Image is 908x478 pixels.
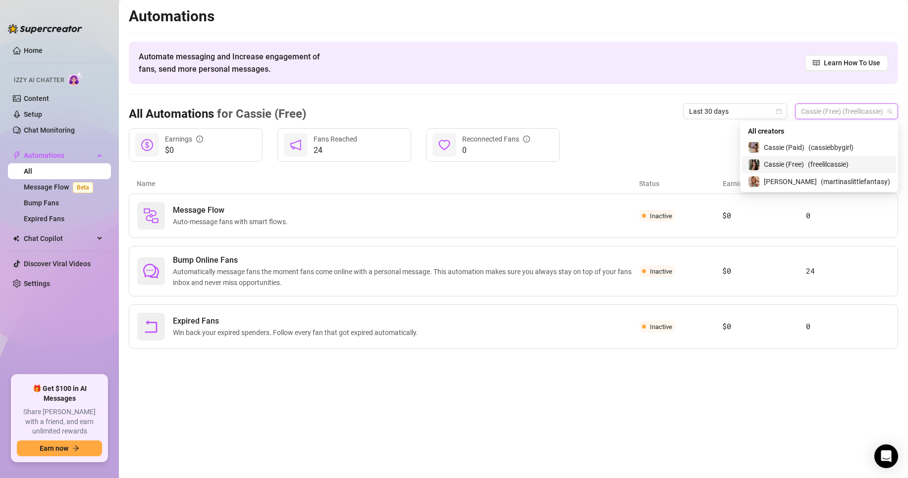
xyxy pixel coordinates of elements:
span: thunderbolt [13,151,21,159]
article: Earnings [723,178,806,189]
span: info-circle [196,136,203,143]
a: All [24,167,32,175]
div: Reconnected Fans [462,134,530,144]
article: 0 [806,210,890,222]
span: notification [290,139,302,151]
article: $0 [722,210,806,222]
h3: All Automations [129,106,306,122]
article: Status [639,178,723,189]
span: ( cassiebbygirl ) [808,142,854,153]
span: Message Flow [173,204,292,216]
div: Earnings [165,134,203,144]
img: Cassie (Paid) [748,142,759,153]
span: Cassie (Free) [764,159,804,170]
span: Automations [24,147,94,163]
article: $0 [722,265,806,277]
a: Discover Viral Videos [24,260,91,268]
span: heart [438,139,450,151]
span: rollback [143,319,159,335]
img: Chat Copilot [13,235,19,242]
span: read [813,59,820,66]
a: Learn How To Use [805,55,888,71]
span: Inactive [650,268,672,275]
span: Bump Online Fans [173,254,639,266]
span: Inactive [650,212,672,220]
span: Expired Fans [173,315,422,327]
article: 0 [806,321,890,333]
span: Inactive [650,323,672,331]
span: comment [143,263,159,279]
a: Setup [24,110,42,118]
img: Cassie (Free) [748,159,759,170]
span: [PERSON_NAME] [764,176,817,187]
a: Bump Fans [24,199,59,207]
h2: Automations [129,7,898,26]
span: Learn How To Use [824,57,880,68]
span: Chat Copilot [24,231,94,246]
span: Fans Reached [314,135,357,143]
span: dollar [141,139,153,151]
img: AI Chatter [68,72,83,86]
article: Name [137,178,639,189]
img: svg%3e [143,208,159,224]
span: arrow-right [72,445,79,452]
span: info-circle [523,136,530,143]
span: 🎁 Get $100 in AI Messages [17,384,102,403]
span: Last 30 days [689,104,781,119]
span: ( freelilcassie ) [808,159,849,170]
span: All creators [748,126,784,137]
span: 0 [462,144,530,156]
span: Share [PERSON_NAME] with a friend, and earn unlimited rewards [17,407,102,436]
a: Expired Fans [24,215,64,223]
span: Automatically message fans the moment fans come online with a personal message. This automation m... [173,266,639,288]
article: 24 [806,265,890,277]
span: calendar [776,108,782,114]
span: team [887,108,893,114]
span: Automate messaging and Increase engagement of fans, send more personal messages. [139,50,329,75]
img: Martina [748,176,759,187]
a: Home [24,47,43,54]
a: Content [24,95,49,102]
span: Cassie (Free) (freelilcassie) [801,104,892,119]
span: Earn now [40,444,68,452]
span: $0 [165,144,203,156]
img: logo-BBDzfeDw.svg [8,24,82,34]
span: Izzy AI Chatter [14,76,64,85]
a: Settings [24,280,50,287]
span: for Cassie (Free) [214,107,306,121]
span: Win back your expired spenders. Follow every fan that got expired automatically. [173,327,422,338]
span: Cassie (Paid) [764,142,804,153]
div: Open Intercom Messenger [874,444,898,468]
span: Auto-message fans with smart flows. [173,216,292,227]
a: Chat Monitoring [24,126,75,134]
a: Message FlowBeta [24,183,97,191]
article: $0 [722,321,806,333]
button: Earn nowarrow-right [17,440,102,456]
span: Beta [73,182,93,193]
span: ( martinaslittlefantasy ) [821,176,890,187]
span: 24 [314,144,357,156]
